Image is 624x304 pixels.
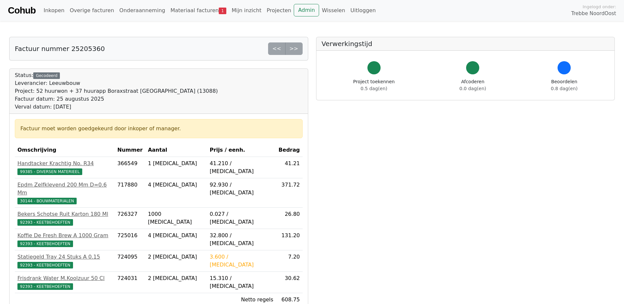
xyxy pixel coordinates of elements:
[148,274,205,282] div: 2 [MEDICAL_DATA]
[115,178,145,208] td: 717880
[348,4,378,17] a: Uitloggen
[115,250,145,272] td: 724095
[319,4,348,17] a: Wisselen
[148,160,205,167] div: 1 [MEDICAL_DATA]
[148,232,205,240] div: 4 [MEDICAL_DATA]
[33,72,60,79] div: Gecodeerd
[115,272,145,293] td: 724031
[17,210,112,218] div: Bekers Schotse Ruit Karton 180 Ml
[115,229,145,250] td: 725016
[276,250,303,272] td: 7.20
[115,157,145,178] td: 366549
[17,160,112,167] div: Handtacker Krachtig No. R34
[15,87,218,95] div: Project: 52 huurwon + 37 huurapp Boraxstraat [GEOGRAPHIC_DATA] (13088)
[17,274,112,290] a: Frisdrank Water M.Koolzuur 50 Cl92393 - KEETBEHOEFTEN
[8,3,36,18] a: Cohub
[17,253,112,261] div: Statiegeld Tray 24 Stuks A 0.15
[210,232,273,247] div: 32.800 / [MEDICAL_DATA]
[17,274,112,282] div: Frisdrank Water M.Koolzuur 50 Cl
[322,40,610,48] h5: Verwerkingstijd
[276,208,303,229] td: 26.80
[353,78,395,92] div: Project toekennen
[551,78,578,92] div: Beoordelen
[264,4,294,17] a: Projecten
[15,71,218,111] div: Status:
[361,86,387,91] span: 0.5 dag(en)
[17,232,112,240] div: Koffie De Fresh Brew A 1000 Gram
[115,208,145,229] td: 726327
[115,143,145,157] th: Nummer
[17,198,77,204] span: 30144 - BOUWMATERIALEN
[67,4,117,17] a: Overige facturen
[551,86,578,91] span: 0.8 dag(en)
[460,78,486,92] div: Afcoderen
[41,4,67,17] a: Inkopen
[210,210,273,226] div: 0.027 / [MEDICAL_DATA]
[294,4,319,16] a: Admin
[17,232,112,247] a: Koffie De Fresh Brew A 1000 Gram92393 - KEETBEHOEFTEN
[460,86,486,91] span: 0.0 dag(en)
[15,143,115,157] th: Omschrijving
[583,4,616,10] span: Ingelogd onder:
[276,229,303,250] td: 131.20
[15,95,218,103] div: Factuur datum: 25 augustus 2025
[17,160,112,175] a: Handtacker Krachtig No. R3499385 - DIVERSEN MATERIEEL
[15,45,105,53] h5: Factuur nummer 25205360
[15,79,218,87] div: Leverancier: Leeuwbouw
[210,253,273,269] div: 3.600 / [MEDICAL_DATA]
[17,241,73,247] span: 92393 - KEETBEHOEFTEN
[207,143,276,157] th: Prijs / eenh.
[20,125,297,133] div: Factuur moet worden goedgekeurd door inkoper of manager.
[210,274,273,290] div: 15.310 / [MEDICAL_DATA]
[229,4,264,17] a: Mijn inzicht
[17,219,73,226] span: 92393 - KEETBEHOEFTEN
[276,178,303,208] td: 371.72
[148,210,205,226] div: 1000 [MEDICAL_DATA]
[148,253,205,261] div: 2 [MEDICAL_DATA]
[219,8,226,14] span: 1
[145,143,207,157] th: Aantal
[17,181,112,205] a: Epdm Zelfklevend 200 Mm D=0.6 Mm30144 - BOUWMATERIALEN
[276,157,303,178] td: 41.21
[210,160,273,175] div: 41.210 / [MEDICAL_DATA]
[276,143,303,157] th: Bedrag
[168,4,229,17] a: Materiaal facturen1
[276,272,303,293] td: 30.62
[17,168,82,175] span: 99385 - DIVERSEN MATERIEEL
[17,253,112,269] a: Statiegeld Tray 24 Stuks A 0.1592393 - KEETBEHOEFTEN
[210,181,273,197] div: 92.930 / [MEDICAL_DATA]
[571,10,616,17] span: Trebbe NoordOost
[148,181,205,189] div: 4 [MEDICAL_DATA]
[117,4,168,17] a: Onderaanneming
[15,103,218,111] div: Verval datum: [DATE]
[17,210,112,226] a: Bekers Schotse Ruit Karton 180 Ml92393 - KEETBEHOEFTEN
[17,262,73,268] span: 92393 - KEETBEHOEFTEN
[17,181,112,197] div: Epdm Zelfklevend 200 Mm D=0.6 Mm
[17,283,73,290] span: 92393 - KEETBEHOEFTEN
